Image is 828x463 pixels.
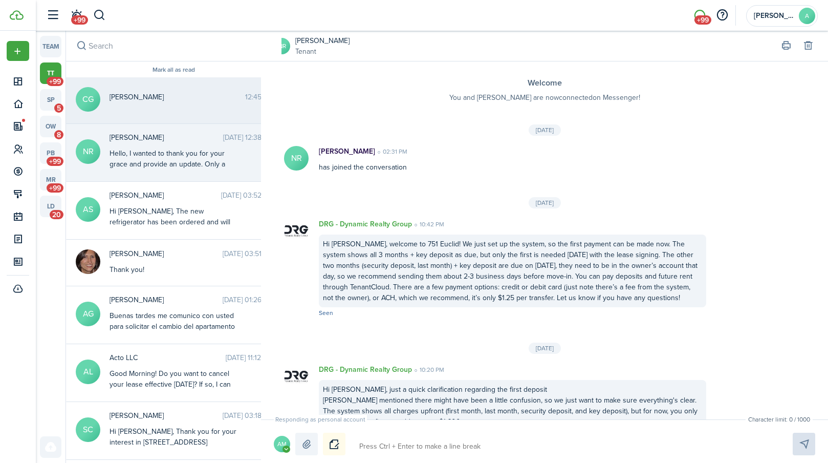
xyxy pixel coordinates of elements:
[799,8,815,24] avatar-text: A
[110,368,237,444] div: Good Morning! Do you want to cancel your lease effective [DATE]? If so, I can use this conversati...
[754,12,795,19] span: Antonia
[221,190,273,201] time: [DATE] 03:52 PM
[319,219,412,229] p: DRG - Dynamic Realty Group
[7,41,29,61] button: Open menu
[309,146,716,173] div: has joined the conversation
[223,132,273,143] time: [DATE] 12:38 PM
[67,3,86,29] a: Notifications
[319,235,706,307] div: Hi [PERSON_NAME], welcome to 751 Euclid! We just set up the system, so the first payment can be m...
[779,39,793,53] button: Print
[274,436,290,452] avatar-text: AM
[295,35,350,46] a: [PERSON_NAME]
[76,249,100,274] img: Irene Monyard
[284,219,309,243] img: DRG - Dynamic Realty Group
[47,77,63,86] span: +99
[66,31,281,61] input: search
[245,92,273,102] time: 12:45 PM
[529,343,561,354] div: [DATE]
[110,352,226,363] span: Acto LLC
[110,410,223,421] span: Shanika Cooper
[76,139,100,164] avatar-text: NR
[412,220,444,229] time: 10:42 PM
[110,264,237,275] div: Thank you!
[284,146,309,171] avatar-text: NR
[74,39,89,53] button: Search
[284,364,309,389] img: DRG - Dynamic Realty Group
[110,92,245,102] span: carlos garcia
[110,206,237,303] div: Hi [PERSON_NAME], The new refrigerator has been ordered and will be delivered [DATE]. Home Depot ...
[40,169,61,191] a: mr
[801,39,815,53] button: Delete
[281,77,808,90] h3: Welcome
[40,89,61,111] a: sp
[47,183,63,193] span: +99
[47,157,63,166] span: +99
[746,415,813,424] small: Character limit: 0 / 1000
[274,415,367,424] span: Responding as personal account
[223,294,273,305] time: [DATE] 01:26 PM
[152,67,195,74] button: Mark all as read
[76,360,100,384] avatar-text: AL
[412,365,444,374] time: 10:20 PM
[40,196,61,217] a: ld
[71,15,88,25] span: +99
[40,142,61,164] a: pb
[50,210,63,219] span: 20
[281,92,808,103] p: You and [PERSON_NAME] are now connected on Messenger!
[226,352,273,363] time: [DATE] 11:12 AM
[223,410,273,421] time: [DATE] 03:18 PM
[76,87,100,112] avatar-text: CG
[110,294,223,305] span: Arlety Guerra
[40,62,61,84] a: tt
[274,38,290,54] a: NR
[223,248,273,259] time: [DATE] 03:51 PM
[40,116,61,137] a: ow
[76,197,100,222] avatar-text: AS
[110,248,223,259] span: Irene Monyard
[375,147,407,156] time: 02:31 PM
[110,148,237,277] div: Hello, I wanted to thank you for your grace and provide an update. Only a few members of our fami...
[713,7,731,24] button: Open resource center
[110,190,221,201] span: Anna Smith
[76,417,100,442] avatar-text: SC
[319,146,375,157] p: [PERSON_NAME]
[323,433,345,455] button: Notice
[76,302,100,326] avatar-text: AG
[295,46,350,57] a: Tenant
[110,132,223,143] span: Nick Russell
[43,6,62,25] button: Open sidebar
[54,130,63,139] span: 8
[319,364,412,375] p: DRG - Dynamic Realty Group
[319,308,333,318] span: Seen
[93,7,106,24] button: Search
[529,124,561,136] div: [DATE]
[274,436,295,455] button: Open menu
[54,103,63,113] span: 5
[40,36,61,57] a: team
[110,310,237,375] div: Buenas tardes me comunico con usted para solicitar el cambio del apartamento 1H por el 3H en cuan...
[529,197,561,208] div: [DATE]
[10,10,24,20] img: TenantCloud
